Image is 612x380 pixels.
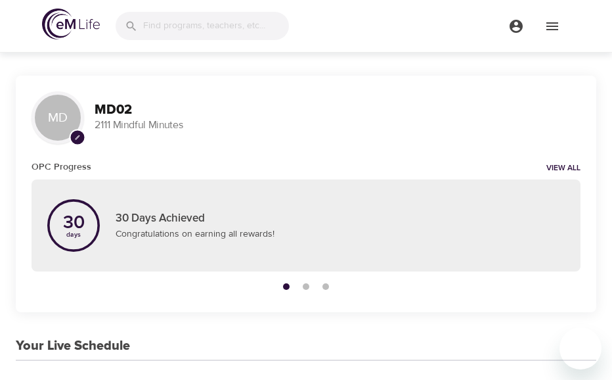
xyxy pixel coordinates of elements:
[559,327,601,369] iframe: Button to launch messaging window
[95,118,580,133] p: 2111 Mindful Minutes
[95,103,580,118] h3: MD02
[546,163,580,174] a: View all notifications
[143,12,289,40] input: Find programs, teachers, etc...
[534,8,570,44] button: menu
[32,160,91,174] h6: OPC Progress
[42,9,100,39] img: logo
[63,214,85,232] p: 30
[16,339,130,354] h3: Your Live Schedule
[63,232,85,237] p: days
[116,227,565,241] p: Congratulations on earning all rewards!
[116,210,565,227] p: 30 Days Achieved
[32,91,84,144] div: MD
[498,8,534,44] button: menu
